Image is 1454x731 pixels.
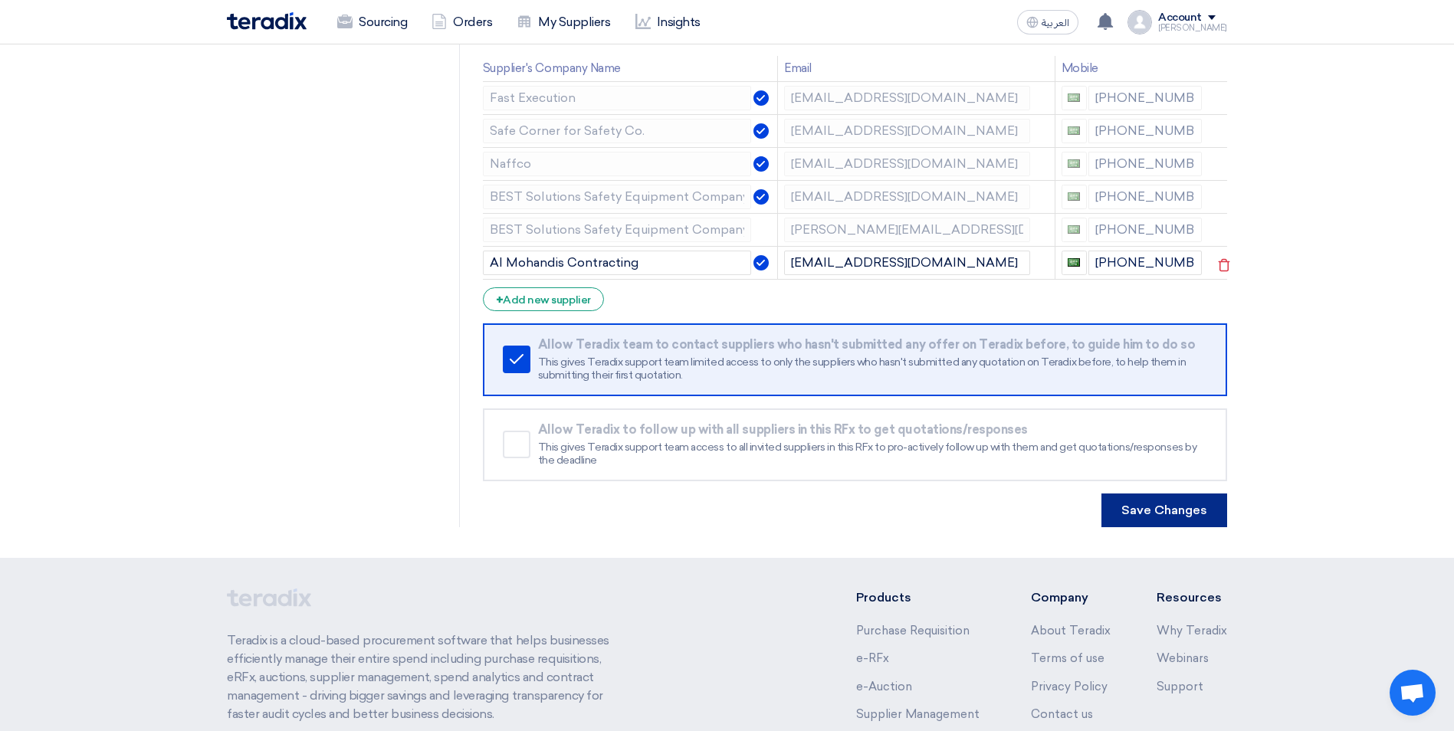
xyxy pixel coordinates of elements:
[1157,588,1227,607] li: Resources
[784,86,1029,110] input: Email
[753,123,769,139] img: Verified Account
[1031,588,1111,607] li: Company
[483,86,751,110] input: Supplier Name
[856,588,986,607] li: Products
[1157,680,1203,693] a: Support
[784,218,1029,242] input: Email
[538,422,1206,438] div: Allow Teradix to follow up with all suppliers in this RFx to get quotations/responses
[538,337,1206,352] div: Allow Teradix team to contact suppliers who hasn't submitted any offer on Teradix before, to guid...
[483,56,778,81] th: Supplier's Company Name
[784,185,1029,209] input: Email
[1055,56,1208,81] th: Mobile
[325,5,419,39] a: Sourcing
[483,218,751,242] input: Supplier Name
[1031,680,1108,693] a: Privacy Policy
[504,5,622,39] a: My Suppliers
[784,152,1029,176] input: Email
[623,5,713,39] a: Insights
[856,707,980,721] a: Supplier Management
[483,152,751,176] input: Supplier Name
[227,12,307,30] img: Teradix logo
[1158,24,1227,32] div: [PERSON_NAME]
[1017,10,1078,34] button: العربية
[1157,651,1209,665] a: Webinars
[538,356,1206,382] div: This gives Teradix support team limited access to only the suppliers who hasn't submitted any quo...
[778,56,1055,81] th: Email
[483,251,751,275] input: Supplier Name
[1042,18,1069,28] span: العربية
[753,90,769,106] img: Verified Account
[419,5,504,39] a: Orders
[483,287,604,311] div: Add new supplier
[1088,251,1203,275] input: Enter phone number
[856,624,970,638] a: Purchase Requisition
[1158,11,1202,25] div: Account
[538,441,1206,467] div: This gives Teradix support team access to all invited suppliers in this RFx to pro-actively follo...
[784,251,1029,275] input: Email
[1031,651,1104,665] a: Terms of use
[753,156,769,172] img: Verified Account
[1101,493,1227,527] button: Save Changes
[1031,624,1111,638] a: About Teradix
[784,119,1029,143] input: Email
[753,189,769,205] img: Verified Account
[1157,624,1227,638] a: Why Teradix
[856,651,889,665] a: e-RFx
[753,255,769,270] img: Verified Account
[496,293,504,307] span: +
[1127,10,1152,34] img: profile_test.png
[483,185,751,209] input: Supplier Name
[483,119,751,143] input: Supplier Name
[856,680,912,693] a: e-Auction
[1390,670,1436,716] a: Open chat
[227,631,627,723] p: Teradix is a cloud-based procurement software that helps businesses efficiently manage their enti...
[1031,707,1093,721] a: Contact us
